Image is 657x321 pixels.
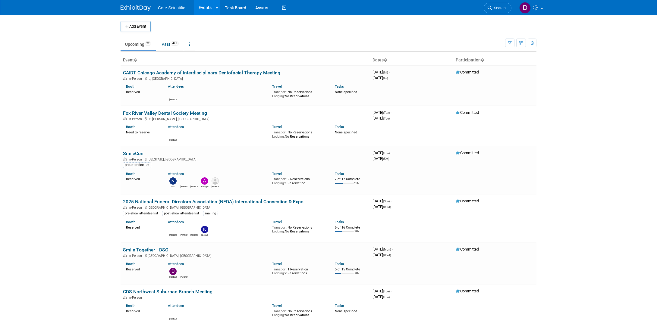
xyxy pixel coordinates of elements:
span: (Fri) [383,76,388,80]
span: [DATE] [373,110,391,115]
span: Search [492,6,506,10]
div: Nik Koelblinger [169,185,177,188]
div: 2 Reservations 1 Reservation [272,176,326,185]
span: In-Person [128,157,144,161]
a: Booth [126,304,135,308]
a: SmileCon [123,151,143,156]
img: In-Person Event [123,296,127,299]
span: In-Person [128,77,144,81]
a: Attendees [168,84,184,89]
a: Upcoming22 [121,39,156,50]
button: Add Event [121,21,151,32]
a: Attendees [168,220,184,224]
span: Transport: [272,309,288,313]
div: No Reservations No Reservations [272,224,326,234]
span: Transport: [272,130,288,134]
th: Dates [370,55,453,65]
div: No Reservations No Reservations [272,129,326,139]
span: (Fri) [383,71,388,74]
div: 1 Reservation 2 Reservations [272,266,326,276]
th: Participation [453,55,536,65]
a: Tasks [335,220,344,224]
span: 425 [171,41,179,46]
a: Attendees [168,262,184,266]
span: [DATE] [373,247,393,251]
span: 22 [145,41,151,46]
div: Reserved [126,89,159,94]
div: Julie Serrano [180,275,187,279]
span: (Sun) [383,200,390,203]
span: - [391,199,391,203]
div: Alex Belshe [212,185,219,188]
span: [DATE] [373,199,391,203]
span: (Tue) [383,290,390,293]
span: Lodging: [272,135,285,139]
span: [DATE] [373,204,391,209]
img: Mike McKenna [180,226,187,233]
span: [DATE] [373,156,389,161]
a: Travel [272,304,282,308]
span: Transport: [272,90,288,94]
div: No Reservations No Reservations [272,89,326,98]
a: Attendees [168,125,184,129]
a: Tasks [335,262,344,266]
a: CDS Northwest Suburban Branch Meeting [123,289,212,295]
img: Dylan Gara [190,226,198,233]
a: Attendees [168,304,184,308]
div: pre attendee list [123,162,151,168]
span: (Tue) [383,117,390,120]
span: Committed [456,110,479,115]
span: In-Person [128,254,144,258]
div: Robert Dittmann [169,98,177,101]
img: Danielle Wiesemann [519,2,531,14]
div: mailing [203,211,218,216]
div: 7 of 17 Complete [335,177,368,181]
span: [DATE] [373,151,391,155]
div: Robert Dittmann [169,317,177,320]
span: (Wed) [383,254,391,257]
td: 38% [354,230,359,238]
img: ExhibitDay [121,5,151,11]
div: post-show attendee list [162,211,201,216]
span: Transport: [272,226,288,229]
img: Robert Dittmann [169,131,177,138]
img: Dan Boro [169,268,177,275]
span: Lodging: [272,181,285,185]
div: St. [PERSON_NAME], [GEOGRAPHIC_DATA] [123,116,368,121]
a: Travel [272,125,282,129]
a: Travel [272,172,282,176]
span: Transport: [272,267,288,271]
div: 6 of 16 Complete [335,226,368,230]
img: In-Person Event [123,254,127,257]
img: Robert Dittmann [169,310,177,317]
th: Event [121,55,370,65]
img: Kendal Pobol [201,226,208,233]
a: Sort by Participation Type [481,58,484,62]
span: (Tue) [383,295,390,299]
div: pre-show attendee list [123,211,160,216]
div: Dylan Gara [190,185,198,188]
a: Past425 [157,39,183,50]
span: Transport: [272,177,288,181]
div: 5 of 15 Complete [335,267,368,272]
div: Dylan Gara [190,233,198,237]
span: Committed [456,289,479,293]
div: [GEOGRAPHIC_DATA], [GEOGRAPHIC_DATA] [123,205,368,210]
div: Robert Dittmann [169,233,177,237]
img: Abbigail Belshe [201,177,208,185]
span: [DATE] [373,295,390,299]
a: Booth [126,262,135,266]
span: Core Scientific [158,5,185,10]
div: James Belshe [180,185,187,188]
a: Tasks [335,304,344,308]
span: - [391,110,391,115]
span: Committed [456,247,479,251]
div: [US_STATE], [GEOGRAPHIC_DATA] [123,157,368,161]
div: Reserved [126,266,159,272]
a: Smile Together - DSO [123,247,168,253]
span: (Mon) [383,248,391,251]
span: (Sat) [383,157,389,160]
span: [DATE] [373,116,390,120]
